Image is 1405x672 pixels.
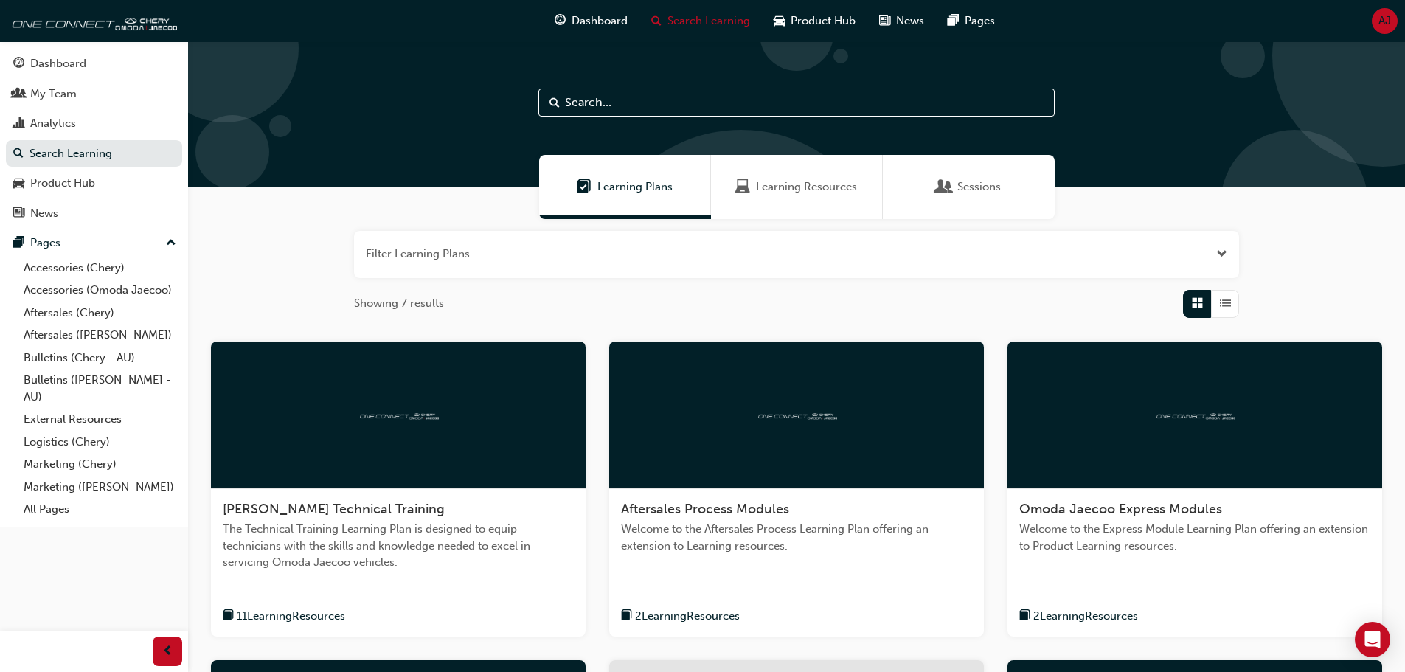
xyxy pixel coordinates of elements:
span: The Technical Training Learning Plan is designed to equip technicians with the skills and knowled... [223,521,574,571]
span: [PERSON_NAME] Technical Training [223,501,445,517]
button: AJ [1372,8,1398,34]
span: people-icon [13,88,24,101]
button: Pages [6,229,182,257]
span: News [896,13,924,30]
a: guage-iconDashboard [543,6,639,36]
a: Analytics [6,110,182,137]
span: Showing 7 results [354,295,444,312]
img: oneconnect [1154,407,1235,421]
a: Bulletins (Chery - AU) [18,347,182,370]
button: DashboardMy TeamAnalyticsSearch LearningProduct HubNews [6,47,182,229]
span: AJ [1378,13,1391,30]
a: Dashboard [6,50,182,77]
div: News [30,205,58,222]
span: Dashboard [572,13,628,30]
a: Logistics (Chery) [18,431,182,454]
div: Open Intercom Messenger [1355,622,1390,657]
span: Sessions [937,179,951,195]
span: guage-icon [555,12,566,30]
div: Dashboard [30,55,86,72]
span: pages-icon [948,12,959,30]
span: news-icon [879,12,890,30]
img: oneconnect [358,407,439,421]
a: pages-iconPages [936,6,1007,36]
a: Aftersales ([PERSON_NAME]) [18,324,182,347]
a: External Resources [18,408,182,431]
a: oneconnectAftersales Process ModulesWelcome to the Aftersales Process Learning Plan offering an e... [609,342,984,637]
span: book-icon [223,607,234,626]
span: Pages [965,13,995,30]
span: 2 Learning Resources [1033,608,1138,625]
span: book-icon [621,607,632,626]
span: Learning Resources [735,179,750,195]
button: book-icon2LearningResources [1019,607,1138,626]
a: Learning PlansLearning Plans [539,155,711,219]
span: up-icon [166,234,176,253]
span: 11 Learning Resources [237,608,345,625]
span: Grid [1192,295,1203,312]
span: Product Hub [791,13,856,30]
span: Welcome to the Express Module Learning Plan offering an extension to Product Learning resources. [1019,521,1370,554]
span: Search [549,94,560,111]
img: oneconnect [756,407,837,421]
span: search-icon [651,12,662,30]
span: List [1220,295,1231,312]
span: book-icon [1019,607,1030,626]
span: news-icon [13,207,24,221]
span: car-icon [774,12,785,30]
div: Pages [30,235,60,252]
a: Aftersales (Chery) [18,302,182,325]
button: book-icon2LearningResources [621,607,740,626]
span: Learning Plans [577,179,592,195]
span: car-icon [13,177,24,190]
div: Analytics [30,115,76,132]
a: Search Learning [6,140,182,167]
a: search-iconSearch Learning [639,6,762,36]
a: Marketing ([PERSON_NAME]) [18,476,182,499]
a: Accessories (Omoda Jaecoo) [18,279,182,302]
span: Learning Plans [597,179,673,195]
a: Marketing (Chery) [18,453,182,476]
span: Search Learning [667,13,750,30]
span: search-icon [13,148,24,161]
span: Learning Resources [756,179,857,195]
a: Accessories (Chery) [18,257,182,280]
a: SessionsSessions [883,155,1055,219]
div: My Team [30,86,77,103]
a: news-iconNews [867,6,936,36]
span: prev-icon [162,642,173,661]
div: Product Hub [30,175,95,192]
span: Aftersales Process Modules [621,501,789,517]
a: car-iconProduct Hub [762,6,867,36]
input: Search... [538,89,1055,117]
img: oneconnect [7,6,177,35]
button: Open the filter [1216,246,1227,263]
a: Learning ResourcesLearning Resources [711,155,883,219]
a: oneconnectOmoda Jaecoo Express ModulesWelcome to the Express Module Learning Plan offering an ext... [1007,342,1382,637]
span: chart-icon [13,117,24,131]
button: book-icon11LearningResources [223,607,345,626]
a: oneconnect[PERSON_NAME] Technical TrainingThe Technical Training Learning Plan is designed to equ... [211,342,586,637]
span: Sessions [957,179,1001,195]
span: guage-icon [13,58,24,71]
a: My Team [6,80,182,108]
span: 2 Learning Resources [635,608,740,625]
span: pages-icon [13,237,24,250]
span: Welcome to the Aftersales Process Learning Plan offering an extension to Learning resources. [621,521,972,554]
span: Omoda Jaecoo Express Modules [1019,501,1222,517]
a: News [6,200,182,227]
a: Product Hub [6,170,182,197]
a: All Pages [18,498,182,521]
a: Bulletins ([PERSON_NAME] - AU) [18,369,182,408]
